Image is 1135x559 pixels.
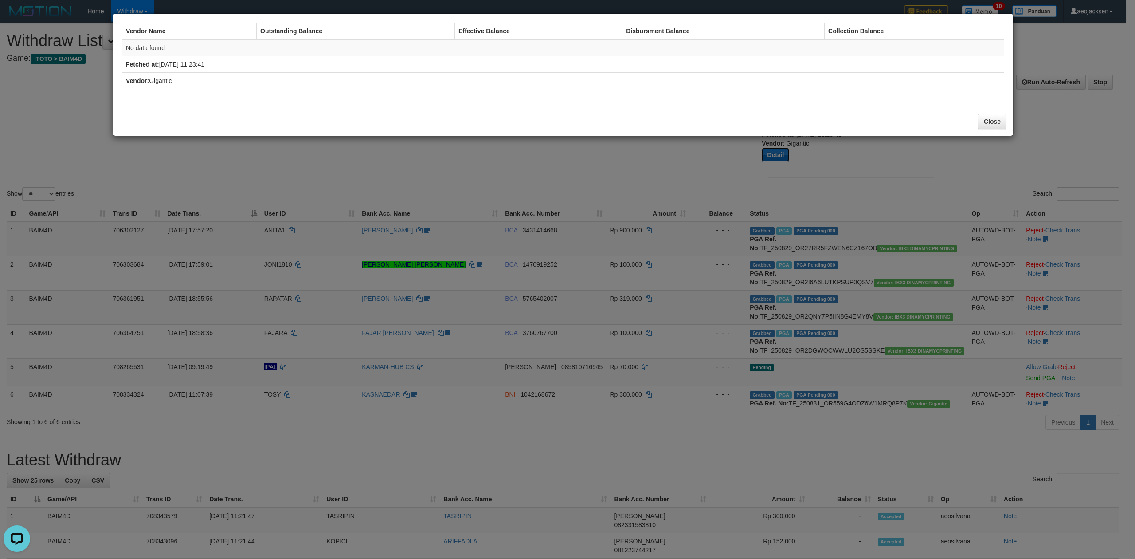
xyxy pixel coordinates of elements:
[4,4,30,30] button: Open LiveChat chat widget
[825,23,1004,40] th: Collection Balance
[122,39,1004,56] td: No data found
[126,61,159,68] b: Fetched at:
[126,77,149,84] b: Vendor:
[978,114,1006,129] button: Close
[122,23,257,40] th: Vendor Name
[122,73,1004,89] td: Gigantic
[122,56,1004,73] td: [DATE] 11:23:41
[454,23,622,40] th: Effective Balance
[257,23,455,40] th: Outstanding Balance
[622,23,825,40] th: Disbursment Balance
